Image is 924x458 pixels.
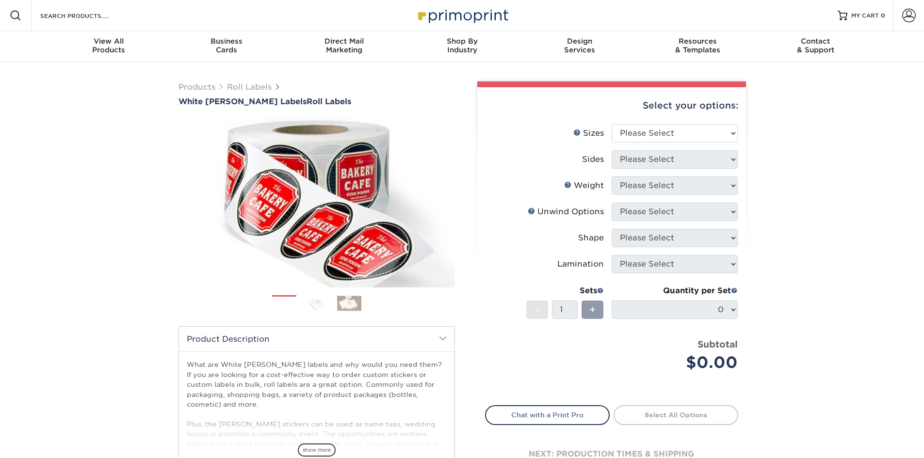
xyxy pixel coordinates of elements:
[298,443,336,457] span: show more
[526,285,604,297] div: Sets
[50,37,168,54] div: Products
[178,97,307,106] span: White [PERSON_NAME] Labels
[564,180,604,191] div: Weight
[557,258,604,270] div: Lamination
[619,351,738,374] div: $0.00
[757,37,875,54] div: & Support
[757,37,875,46] span: Contact
[639,31,757,62] a: Resources& Templates
[485,87,738,124] div: Select your options:
[757,31,875,62] a: Contact& Support
[50,31,168,62] a: View AllProducts
[851,12,879,20] span: MY CART
[403,37,521,46] span: Shop By
[305,296,329,311] img: Roll Labels 02
[403,37,521,54] div: Industry
[521,31,639,62] a: DesignServices
[178,97,455,106] h1: Roll Labels
[521,37,639,54] div: Services
[414,5,511,26] img: Primoprint
[589,302,596,317] span: +
[639,37,757,54] div: & Templates
[285,37,403,46] span: Direct Mail
[167,37,285,54] div: Cards
[521,37,639,46] span: Design
[50,37,168,46] span: View All
[337,296,361,311] img: Roll Labels 03
[535,302,539,317] span: -
[285,31,403,62] a: Direct MailMarketing
[573,127,604,139] div: Sizes
[528,206,604,218] div: Unwind Options
[582,154,604,165] div: Sides
[178,107,455,298] img: White BOPP Labels 01
[167,37,285,46] span: Business
[881,12,885,19] span: 0
[272,292,296,316] img: Roll Labels 01
[39,10,134,21] input: SEARCH PRODUCTS.....
[227,82,272,92] a: Roll Labels
[178,97,455,106] a: White [PERSON_NAME] LabelsRoll Labels
[179,327,454,351] h2: Product Description
[167,31,285,62] a: BusinessCards
[485,405,610,425] a: Chat with a Print Pro
[697,339,738,349] strong: Subtotal
[178,82,215,92] a: Products
[612,285,738,297] div: Quantity per Set
[578,232,604,244] div: Shape
[614,405,738,425] a: Select All Options
[285,37,403,54] div: Marketing
[639,37,757,46] span: Resources
[403,31,521,62] a: Shop ByIndustry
